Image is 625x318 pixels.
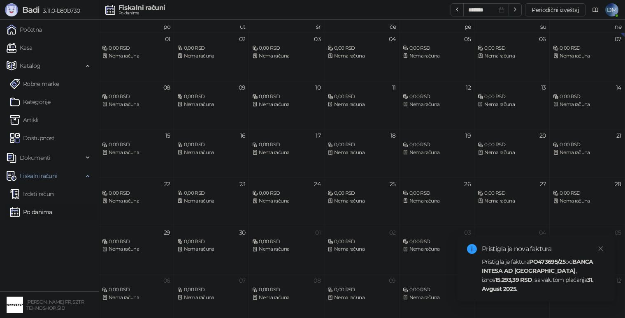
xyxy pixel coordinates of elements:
div: Nema računa [403,149,471,157]
a: Dostupnost [10,130,55,146]
a: ArtikliArtikli [10,112,39,128]
div: 0,00 RSD [328,93,396,101]
div: 0,00 RSD [102,189,170,197]
th: ut [174,20,249,32]
div: Nema računa [102,197,170,205]
span: Fiskalni računi [20,168,57,184]
div: 01 [165,36,170,42]
div: Nema računa [177,101,246,108]
div: Nema računa [177,197,246,205]
td: 2025-09-21 [550,129,625,177]
strong: PO473695/25 [529,258,565,265]
div: 0,00 RSD [177,93,246,101]
div: Nema računa [252,245,321,253]
div: 0,00 RSD [403,93,471,101]
div: 0,00 RSD [252,44,321,52]
div: 02 [389,230,396,235]
strong: BANCA INTESA AD [GEOGRAPHIC_DATA] [482,258,593,274]
div: 02 [239,36,246,42]
td: 2025-09-18 [324,129,400,177]
div: 0,00 RSD [328,141,396,149]
div: 08 [314,278,321,283]
div: Nema računa [328,52,396,60]
div: 0,00 RSD [177,286,246,294]
div: 07 [239,278,246,283]
div: Nema računa [403,101,471,108]
div: Nema računa [553,101,621,108]
strong: 15.293,39 RSD [495,276,532,283]
div: Fiskalni računi [118,5,165,11]
div: 06 [163,278,170,283]
div: Nema računa [177,245,246,253]
div: 0,00 RSD [403,286,471,294]
div: 29 [164,230,170,235]
td: 2025-09-11 [324,81,400,129]
div: 07 [615,36,621,42]
div: 0,00 RSD [478,189,546,197]
span: close [598,246,604,251]
th: po [99,20,174,32]
div: Pristigla je faktura od , iznos , sa valutom plaćanja [482,257,605,293]
td: 2025-09-09 [174,81,249,129]
div: Nema računa [553,52,621,60]
div: 0,00 RSD [403,189,471,197]
td: 2025-09-10 [249,81,324,129]
img: 64x64-companyLogo-68805acf-9e22-4a20-bcb3-9756868d3d19.jpeg [7,297,23,313]
td: 2025-09-20 [474,129,550,177]
div: 0,00 RSD [252,189,321,197]
a: Kasa [7,39,32,56]
div: 28 [615,181,621,187]
div: 21 [616,133,621,138]
div: 03 [464,230,471,235]
div: 0,00 RSD [252,93,321,101]
div: Pristigla je nova faktura [482,244,605,254]
span: DM [605,3,618,16]
div: 0,00 RSD [177,189,246,197]
td: 2025-09-05 [400,32,475,81]
div: 0,00 RSD [553,44,621,52]
div: 0,00 RSD [177,141,246,149]
div: 06 [539,36,546,42]
div: Nema računa [252,197,321,205]
div: 22 [164,181,170,187]
div: Nema računa [252,149,321,157]
div: Nema računa [102,101,170,108]
td: 2025-10-03 [400,226,475,274]
td: 2025-09-26 [400,177,475,226]
td: 2025-09-30 [174,226,249,274]
td: 2025-09-25 [324,177,400,226]
div: 0,00 RSD [102,141,170,149]
th: su [474,20,550,32]
div: 0,00 RSD [177,44,246,52]
div: 04 [539,230,546,235]
div: 0,00 RSD [102,44,170,52]
td: 2025-09-12 [400,81,475,129]
td: 2025-10-01 [249,226,324,274]
div: 0,00 RSD [328,44,396,52]
img: Artikli [10,115,20,125]
div: 12 [466,85,471,90]
div: 0,00 RSD [553,189,621,197]
div: 14 [616,85,621,90]
th: ne [550,20,625,32]
button: Periodični izveštaj [525,3,586,16]
div: Nema računa [177,149,246,157]
td: 2025-09-15 [99,129,174,177]
a: Kategorije [10,94,51,110]
div: Nema računa [478,52,546,60]
div: 25 [390,181,396,187]
div: 05 [615,230,621,235]
div: 24 [314,181,321,187]
div: 05 [464,36,471,42]
div: Nema računa [102,245,170,253]
div: Nema računa [252,52,321,60]
div: 15 [165,133,170,138]
a: Po danima [10,204,52,220]
small: [PERSON_NAME] PR, SZTR TEHNOSHOP, ŠID [26,299,84,311]
div: 16 [240,133,246,138]
td: 2025-09-03 [249,32,324,81]
div: 04 [389,36,396,42]
div: Nema računa [328,294,396,302]
span: info-circle [467,244,477,254]
div: 0,00 RSD [478,44,546,52]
